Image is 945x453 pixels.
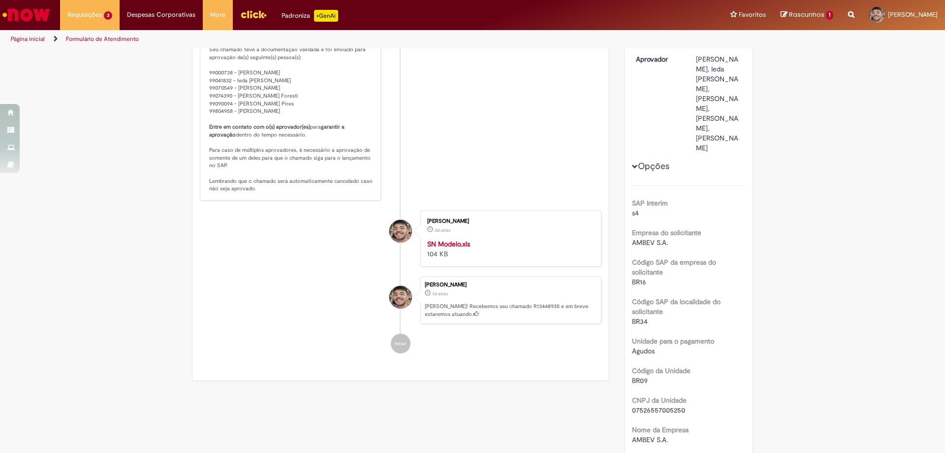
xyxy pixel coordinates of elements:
[282,10,338,22] div: Padroniza
[632,425,689,434] b: Nome da Empresa
[632,258,716,277] b: Código SAP da empresa do solicitante
[425,282,596,288] div: [PERSON_NAME]
[427,240,470,248] a: SN Modelo.xls
[435,227,450,233] time: 26/08/2025 15:07:24
[632,337,714,346] b: Unidade para o pagamento
[240,7,267,22] img: click_logo_yellow_360x200.png
[425,303,596,318] p: [PERSON_NAME]! Recebemos seu chamado R13448935 e em breve estaremos atuando.
[632,376,648,385] span: BR09
[127,10,195,20] span: Despesas Corporativas
[826,11,833,20] span: 1
[7,30,623,48] ul: Trilhas de página
[632,396,687,405] b: CNPJ da Unidade
[11,35,45,43] a: Página inicial
[696,54,742,153] div: [PERSON_NAME], Ieda [PERSON_NAME], [PERSON_NAME], [PERSON_NAME], [PERSON_NAME]
[200,277,601,324] li: Lucas Guilhoto Silva
[632,406,685,415] span: 07526557005250
[200,6,601,363] ul: Histórico de tíquete
[632,238,668,247] span: AMBEV S.A.
[632,278,646,286] span: BR16
[389,286,412,309] div: Lucas Guilhoto Silva
[210,10,225,20] span: More
[632,317,648,326] span: BR34
[209,123,346,139] b: garantir a aprovação
[632,228,701,237] b: Empresa do solicitante
[632,347,655,355] span: Agudos
[888,10,938,19] span: [PERSON_NAME]
[632,209,639,217] span: s4
[67,10,102,20] span: Requisições
[432,291,448,297] span: 3d atrás
[632,366,691,375] b: Código da Unidade
[435,227,450,233] span: 3d atrás
[104,11,112,20] span: 3
[314,10,338,22] p: +GenAi
[789,10,824,19] span: Rascunhos
[66,35,139,43] a: Formulário de Atendimento
[632,435,668,444] span: AMBEV S.A.
[629,54,689,64] dt: Aprovador
[781,10,833,20] a: Rascunhos
[1,5,52,25] img: ServiceNow
[427,218,591,224] div: [PERSON_NAME]
[389,220,412,243] div: Lucas Guilhoto Silva
[427,239,591,259] div: 104 KB
[632,199,668,208] b: SAP Interim
[632,297,721,316] b: Código SAP da localidade do solicitante
[209,46,373,193] p: Seu chamado teve a documentação validada e foi enviado para aprovação da(s) seguinte(s) pessoa(s)...
[209,123,310,131] b: Entre em contato com o(s) aprovador(es)
[432,291,448,297] time: 26/08/2025 15:07:46
[739,10,766,20] span: Favoritos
